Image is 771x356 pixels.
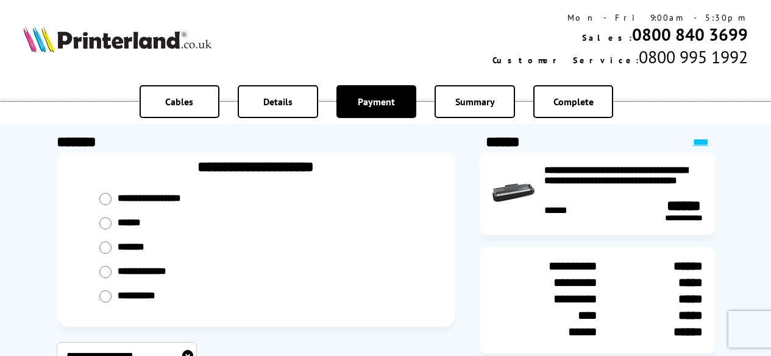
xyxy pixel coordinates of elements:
[492,12,748,23] div: Mon - Fri 9:00am - 5:30pm
[582,32,632,43] span: Sales:
[553,96,594,108] span: Complete
[632,23,748,46] a: 0800 840 3699
[492,55,639,66] span: Customer Service:
[263,96,293,108] span: Details
[358,96,395,108] span: Payment
[165,96,193,108] span: Cables
[23,26,211,52] img: Printerland Logo
[639,46,748,68] span: 0800 995 1992
[455,96,495,108] span: Summary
